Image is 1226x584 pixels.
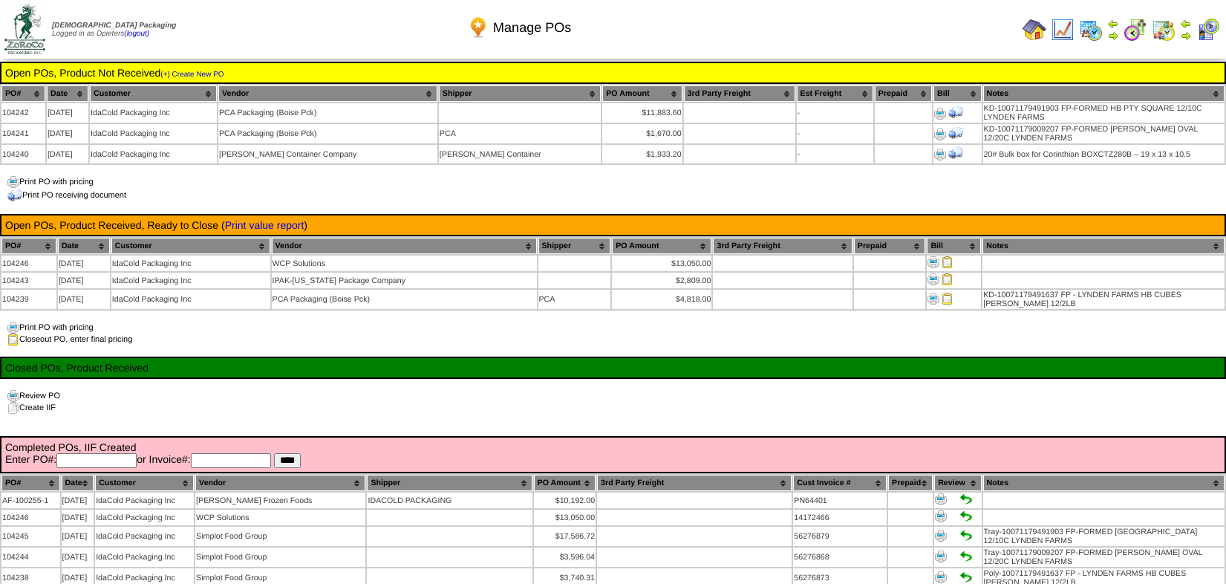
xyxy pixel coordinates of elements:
img: Print [927,256,939,268]
td: [DATE] [62,548,94,567]
div: $1,933.20 [603,150,681,159]
th: PO Amount [602,85,682,102]
img: Set to Handled [960,530,972,542]
img: Print [935,510,947,522]
td: IdaCold Packaging Inc [95,493,194,508]
td: KD-10071179491903 FP-FORMED HB PTY SQUARE 12/10C LYNDEN FARMS [983,103,1225,123]
img: Close PO [942,256,953,268]
td: IdaCold Packaging Inc [111,256,270,271]
div: $3,596.04 [535,553,596,562]
td: 104239 [1,290,56,309]
img: line_graph.gif [1051,18,1075,42]
div: $1,670.00 [603,129,681,138]
td: IdaCold Packaging Inc [90,124,217,143]
td: 56276879 [793,527,887,546]
img: Print Receiving Document [948,105,963,120]
td: IdaCold Packaging Inc [95,510,194,525]
img: zoroco-logo-small.webp [4,4,45,54]
img: Print [935,530,947,542]
img: Print [927,293,939,305]
td: Open POs, Product Not Received [4,66,1222,80]
td: Tray-10071179009207 FP-FORMED [PERSON_NAME] OVAL 12/20C LYNDEN FARMS [983,548,1225,567]
div: $3,740.31 [535,574,596,583]
img: Print Receiving Document [948,146,963,160]
td: PCA [538,290,611,309]
td: KD-10071179009207 FP-FORMED [PERSON_NAME] OVAL 12/20C LYNDEN FARMS [983,124,1225,143]
span: Logged in as Dpieters [52,22,176,38]
th: Vendor [218,85,437,102]
th: 3rd Party Freight [684,85,795,102]
td: 104243 [1,273,56,288]
td: [PERSON_NAME] Frozen Foods [195,493,365,508]
a: Print value report [225,219,304,231]
th: Bill [933,85,982,102]
img: Print [934,108,946,120]
td: [DATE] [58,290,110,309]
img: Print [935,551,947,562]
td: AF-100255-1 [1,493,60,508]
td: 104242 [1,103,45,123]
th: Vendor [195,475,365,491]
td: PCA Packaging (Boise Pck) [218,103,437,123]
th: Vendor [272,238,537,254]
td: Closed POs, Product Received [4,361,1222,374]
div: $11,883.60 [603,108,681,117]
img: calendarcustomer.gif [1196,18,1220,42]
td: - [797,103,873,123]
td: IdaCold Packaging Inc [90,145,217,163]
td: [DATE] [58,273,110,288]
img: Set to Handled [960,551,972,562]
img: po.png [466,16,490,39]
img: calendarblend.gif [1124,18,1147,42]
th: Prepaid [875,85,932,102]
th: PO Amount [534,475,596,491]
img: Print [934,149,946,160]
th: Review [934,475,981,491]
th: Notes [983,475,1225,491]
td: 104245 [1,527,60,546]
img: print.gif [7,390,19,402]
th: PO# [1,475,60,491]
td: 104246 [1,256,56,271]
th: PO Amount [612,238,711,254]
td: [DATE] [62,493,94,508]
th: Cust Invoice # [793,475,887,491]
th: Date [47,85,88,102]
img: Print Receiving Document [948,126,963,140]
td: PCA Packaging (Boise Pck) [218,124,437,143]
td: PN64401 [793,493,887,508]
td: WCP Solutions [195,510,365,525]
img: print.gif [7,176,19,188]
div: $13,050.00 [535,513,596,522]
img: arrowleft.gif [1180,18,1192,30]
div: $4,818.00 [613,295,711,304]
td: IDACOLD PACKAGING [367,493,532,508]
img: calendarprod.gif [1079,18,1103,42]
td: IPAK-[US_STATE] Package Company [272,273,537,288]
img: home.gif [1023,18,1046,42]
img: Print [934,129,946,140]
th: Notes [983,85,1225,102]
img: Set to Handled [960,571,972,583]
form: Enter PO#: or Invoice#: [5,453,1221,468]
th: Date [58,238,110,254]
th: PO# [1,85,45,102]
td: [DATE] [47,124,88,143]
th: Bill [927,238,981,254]
div: $13,050.00 [613,259,711,268]
img: clone.gif [7,402,19,414]
th: Notes [982,238,1225,254]
td: [DATE] [47,145,88,163]
th: Prepaid [888,475,933,491]
th: Customer [90,85,217,102]
th: Prepaid [854,238,926,254]
th: 3rd Party Freight [597,475,792,491]
td: PCA [439,124,601,143]
img: Set to Handled [960,493,972,505]
td: Completed POs, IIF Created [4,441,1222,469]
div: $2,809.00 [613,276,711,285]
td: PCA Packaging (Boise Pck) [272,290,537,309]
div: $10,192.00 [535,496,596,505]
td: 14172466 [793,510,887,525]
img: Set to Handled [960,510,972,522]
